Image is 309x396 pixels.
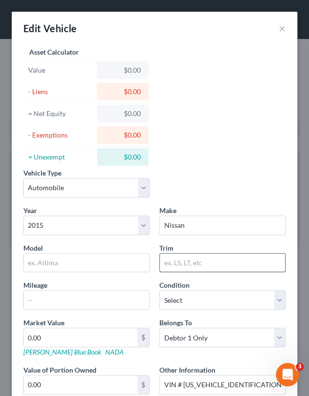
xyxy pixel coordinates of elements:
label: Market Value [23,317,64,328]
input: 0.00 [24,328,137,347]
div: - Exemptions [28,130,93,140]
label: Asset Calculator [29,47,79,57]
span: 3 [296,363,304,371]
div: $0.00 [105,130,141,140]
input: 0.00 [24,376,137,394]
iframe: Intercom live chat [276,363,299,386]
div: $ [137,328,149,347]
input: ex. LS, LT, etc [160,254,285,272]
span: Belongs To [159,318,192,327]
label: Value of Portion Owned [23,365,97,375]
span: Make [159,206,176,215]
input: -- [24,291,149,309]
div: $0.00 [105,87,141,97]
div: - Liens [28,87,93,97]
div: Edit Vehicle [23,21,77,35]
div: $ [137,376,149,394]
label: Model [23,243,43,253]
input: (optional) [160,376,285,394]
label: Vehicle Type [23,168,61,178]
div: = Unexempt [28,152,93,162]
button: × [279,22,286,34]
div: $0.00 [105,109,141,119]
div: Value [28,65,93,75]
a: [PERSON_NAME] Blue Book [23,348,101,356]
div: $0.00 [105,152,141,162]
label: Trim [159,243,174,253]
div: $0.00 [105,65,141,75]
a: NADA [105,348,124,356]
label: Mileage [23,280,47,290]
label: Year [23,205,37,216]
div: = Net Equity [28,109,93,119]
label: Condition [159,280,190,290]
input: ex. Altima [24,254,149,272]
input: ex. Nissan [160,216,285,235]
label: Other Information [159,365,215,375]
